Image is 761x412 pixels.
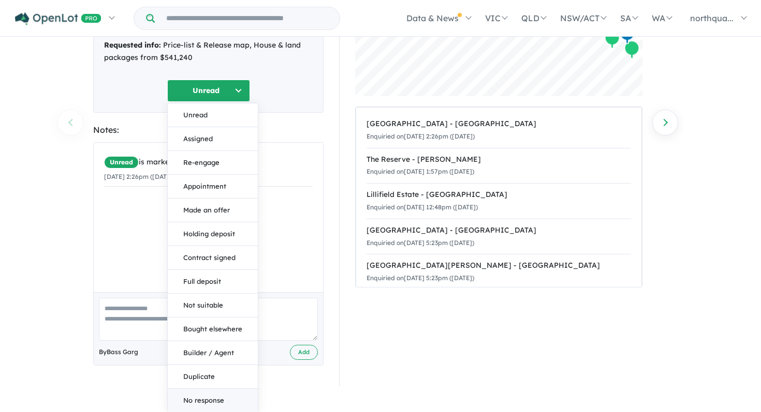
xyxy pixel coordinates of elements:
button: Add [290,345,318,360]
a: The Reserve - [PERSON_NAME]Enquiried on[DATE] 1:57pm ([DATE]) [367,148,631,184]
span: Unread [104,156,139,169]
small: Enquiried on [DATE] 12:48pm ([DATE]) [367,203,478,211]
button: Unread [167,80,250,102]
button: Not suitable [168,294,258,317]
button: Made an offer [168,199,258,222]
a: [GEOGRAPHIC_DATA] - [GEOGRAPHIC_DATA]Enquiried on[DATE] 2:26pm ([DATE]) [367,113,631,148]
button: Full deposit [168,270,258,294]
button: Appointment [168,175,258,199]
div: Notes: [93,123,324,137]
button: Contract signed [168,246,258,270]
button: Builder / Agent [168,341,258,365]
div: [GEOGRAPHIC_DATA] - [GEOGRAPHIC_DATA] [367,118,631,130]
div: Map marker [605,30,620,49]
button: Re-engage [168,151,258,175]
input: Try estate name, suburb, builder or developer [157,7,338,29]
div: The Reserve - [PERSON_NAME] [367,154,631,166]
a: [GEOGRAPHIC_DATA] - [GEOGRAPHIC_DATA]Enquiried on[DATE] 5:23pm ([DATE]) [367,219,631,255]
div: [GEOGRAPHIC_DATA] - [GEOGRAPHIC_DATA] [367,224,631,237]
div: is marked. [104,156,313,169]
div: Lillifield Estate - [GEOGRAPHIC_DATA] [367,189,631,201]
small: Enquiried on [DATE] 5:23pm ([DATE]) [367,239,474,247]
img: Openlot PRO Logo White [15,12,101,25]
small: Enquiried on [DATE] 1:57pm ([DATE]) [367,167,474,175]
div: [GEOGRAPHIC_DATA][PERSON_NAME] - [GEOGRAPHIC_DATA] [367,260,631,272]
div: Map marker [624,40,640,59]
button: Holding deposit [168,222,258,246]
a: [GEOGRAPHIC_DATA][PERSON_NAME] - [GEOGRAPHIC_DATA]Enquiried on[DATE] 5:23pm ([DATE]) [367,254,631,290]
button: No response [168,389,258,412]
div: Price-list & Release map, House & land packages from $541,240 [104,39,313,64]
strong: Requested info: [104,40,161,50]
small: Enquiried on [DATE] 5:23pm ([DATE]) [367,274,474,282]
span: By Bass Garg [99,347,138,357]
small: Enquiried on [DATE] 2:26pm ([DATE]) [367,132,475,140]
span: northqua... [690,13,734,23]
a: Lillifield Estate - [GEOGRAPHIC_DATA]Enquiried on[DATE] 12:48pm ([DATE]) [367,183,631,219]
button: Assigned [168,127,258,151]
small: [DATE] 2:26pm ([DATE]) [104,173,175,180]
button: Duplicate [168,365,258,389]
button: Unread [168,103,258,127]
button: Bought elsewhere [168,317,258,341]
